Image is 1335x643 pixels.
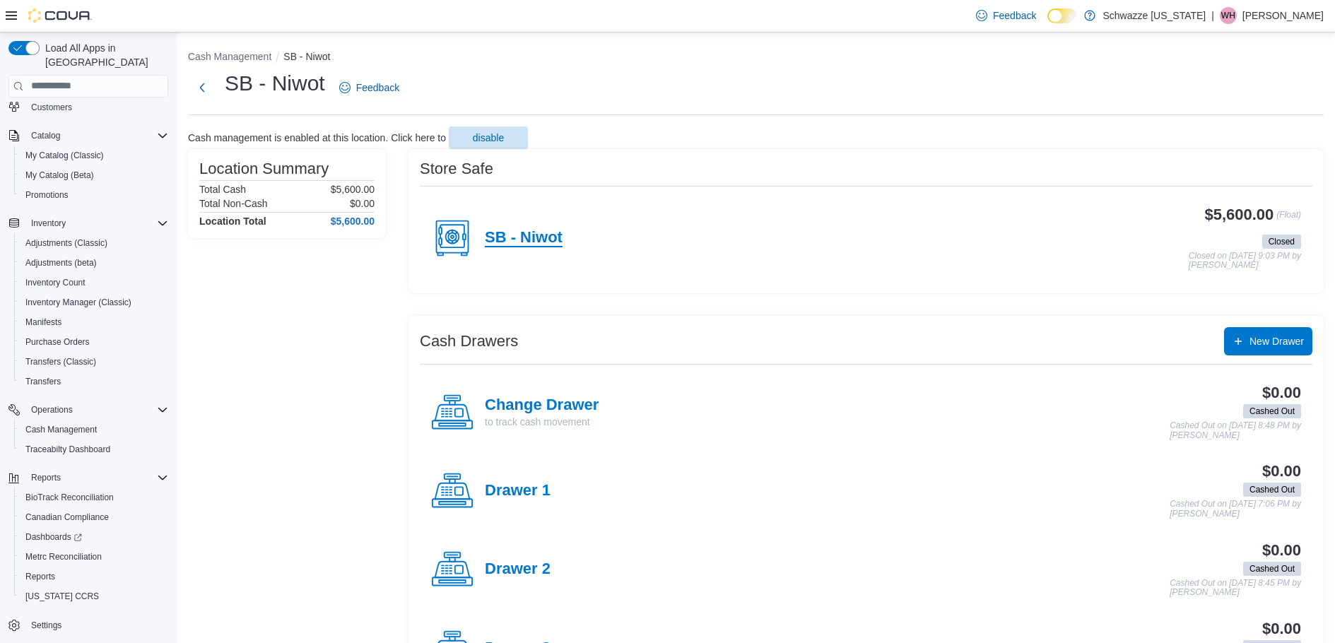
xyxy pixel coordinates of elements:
[20,167,100,184] a: My Catalog (Beta)
[14,507,174,527] button: Canadian Compliance
[1224,327,1312,355] button: New Drawer
[31,130,60,141] span: Catalog
[25,127,168,144] span: Catalog
[1249,334,1304,348] span: New Drawer
[20,509,168,526] span: Canadian Compliance
[225,69,325,98] h1: SB - Niwot
[20,529,168,545] span: Dashboards
[1262,620,1301,637] h3: $0.00
[20,373,168,390] span: Transfers
[20,373,66,390] a: Transfers
[199,184,246,195] h6: Total Cash
[14,233,174,253] button: Adjustments (Classic)
[20,353,168,370] span: Transfers (Classic)
[420,160,493,177] h3: Store Safe
[14,332,174,352] button: Purchase Orders
[20,421,168,438] span: Cash Management
[25,317,61,328] span: Manifests
[25,512,109,523] span: Canadian Compliance
[20,334,168,350] span: Purchase Orders
[188,49,1324,66] nav: An example of EuiBreadcrumbs
[1249,405,1295,418] span: Cashed Out
[20,548,107,565] a: Metrc Reconciliation
[20,314,67,331] a: Manifests
[25,444,110,455] span: Traceabilty Dashboard
[25,469,66,486] button: Reports
[25,376,61,387] span: Transfers
[14,440,174,459] button: Traceabilty Dashboard
[25,297,131,308] span: Inventory Manager (Classic)
[25,257,97,269] span: Adjustments (beta)
[356,81,399,95] span: Feedback
[20,314,168,331] span: Manifests
[20,334,95,350] a: Purchase Orders
[20,441,168,458] span: Traceabilty Dashboard
[20,529,88,545] a: Dashboards
[20,548,168,565] span: Metrc Reconciliation
[20,187,74,203] a: Promotions
[20,254,102,271] a: Adjustments (beta)
[25,401,168,418] span: Operations
[1211,7,1214,24] p: |
[20,254,168,271] span: Adjustments (beta)
[993,8,1036,23] span: Feedback
[283,51,330,62] button: SB - Niwot
[3,213,174,233] button: Inventory
[20,274,91,291] a: Inventory Count
[14,567,174,586] button: Reports
[25,277,86,288] span: Inventory Count
[25,492,114,503] span: BioTrack Reconciliation
[25,150,104,161] span: My Catalog (Classic)
[20,274,168,291] span: Inventory Count
[3,615,174,635] button: Settings
[14,527,174,547] a: Dashboards
[1262,235,1301,249] span: Closed
[20,588,168,605] span: Washington CCRS
[20,147,110,164] a: My Catalog (Classic)
[14,547,174,567] button: Metrc Reconciliation
[25,469,168,486] span: Reports
[3,400,174,420] button: Operations
[20,187,168,203] span: Promotions
[25,336,90,348] span: Purchase Orders
[14,372,174,391] button: Transfers
[970,1,1042,30] a: Feedback
[1047,8,1077,23] input: Dark Mode
[331,216,375,227] h4: $5,600.00
[20,421,102,438] a: Cash Management
[350,198,375,209] p: $0.00
[199,198,268,209] h6: Total Non-Cash
[1243,562,1301,576] span: Cashed Out
[485,396,599,415] h4: Change Drawer
[20,489,119,506] a: BioTrack Reconciliation
[1276,206,1301,232] p: (Float)
[199,160,329,177] h3: Location Summary
[3,97,174,117] button: Customers
[20,294,137,311] a: Inventory Manager (Classic)
[31,218,66,229] span: Inventory
[25,591,99,602] span: [US_STATE] CCRS
[40,41,168,69] span: Load All Apps in [GEOGRAPHIC_DATA]
[1242,7,1324,24] p: [PERSON_NAME]
[20,568,168,585] span: Reports
[331,184,375,195] p: $5,600.00
[485,229,563,247] h4: SB - Niwot
[449,126,528,149] button: disable
[1220,7,1237,24] div: William Hester
[14,488,174,507] button: BioTrack Reconciliation
[20,568,61,585] a: Reports
[1262,542,1301,559] h3: $0.00
[1205,206,1274,223] h3: $5,600.00
[1243,483,1301,497] span: Cashed Out
[25,237,107,249] span: Adjustments (Classic)
[28,8,92,23] img: Cova
[25,170,94,181] span: My Catalog (Beta)
[14,586,174,606] button: [US_STATE] CCRS
[25,616,168,634] span: Settings
[1102,7,1206,24] p: Schwazze [US_STATE]
[1243,404,1301,418] span: Cashed Out
[20,294,168,311] span: Inventory Manager (Classic)
[1170,500,1301,519] p: Cashed Out on [DATE] 7:06 PM by [PERSON_NAME]
[14,253,174,273] button: Adjustments (beta)
[1249,562,1295,575] span: Cashed Out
